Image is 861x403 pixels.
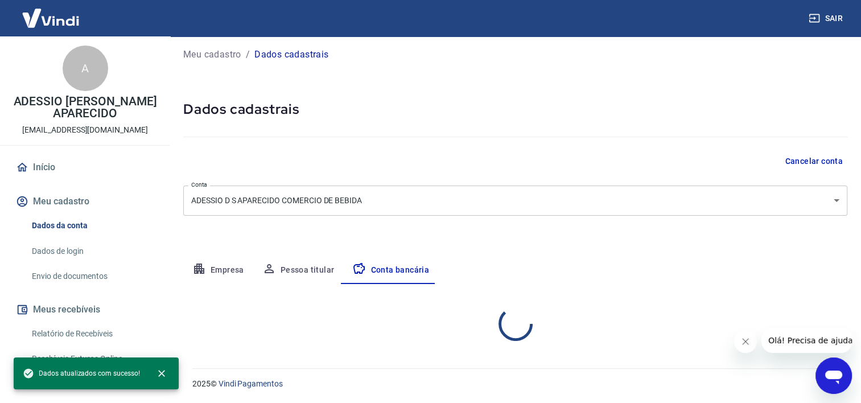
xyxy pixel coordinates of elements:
[27,240,156,263] a: Dados de login
[780,151,847,172] button: Cancelar conta
[14,155,156,180] a: Início
[14,189,156,214] button: Meu cadastro
[761,328,852,353] iframe: Mensagem da empresa
[27,322,156,346] a: Relatório de Recebíveis
[219,379,283,388] a: Vindi Pagamentos
[183,186,847,216] div: ADESSIO D S APARECIDO COMERCIO DE BEBIDA
[734,330,757,353] iframe: Fechar mensagem
[27,265,156,288] a: Envio de documentos
[253,257,344,284] button: Pessoa titular
[192,378,834,390] p: 2025 ©
[14,297,156,322] button: Meus recebíveis
[7,8,96,17] span: Olá! Precisa de ajuda?
[27,214,156,237] a: Dados da conta
[63,46,108,91] div: A
[22,124,148,136] p: [EMAIL_ADDRESS][DOMAIN_NAME]
[9,96,161,120] p: ADESSIO [PERSON_NAME] APARECIDO
[27,347,156,371] a: Recebíveis Futuros Online
[191,180,207,189] label: Conta
[149,361,174,386] button: close
[254,48,328,61] p: Dados cadastrais
[14,1,88,35] img: Vindi
[246,48,250,61] p: /
[183,257,253,284] button: Empresa
[23,368,140,379] span: Dados atualizados com sucesso!
[815,357,852,394] iframe: Botão para abrir a janela de mensagens
[343,257,438,284] button: Conta bancária
[183,48,241,61] a: Meu cadastro
[806,8,847,29] button: Sair
[183,100,847,118] h5: Dados cadastrais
